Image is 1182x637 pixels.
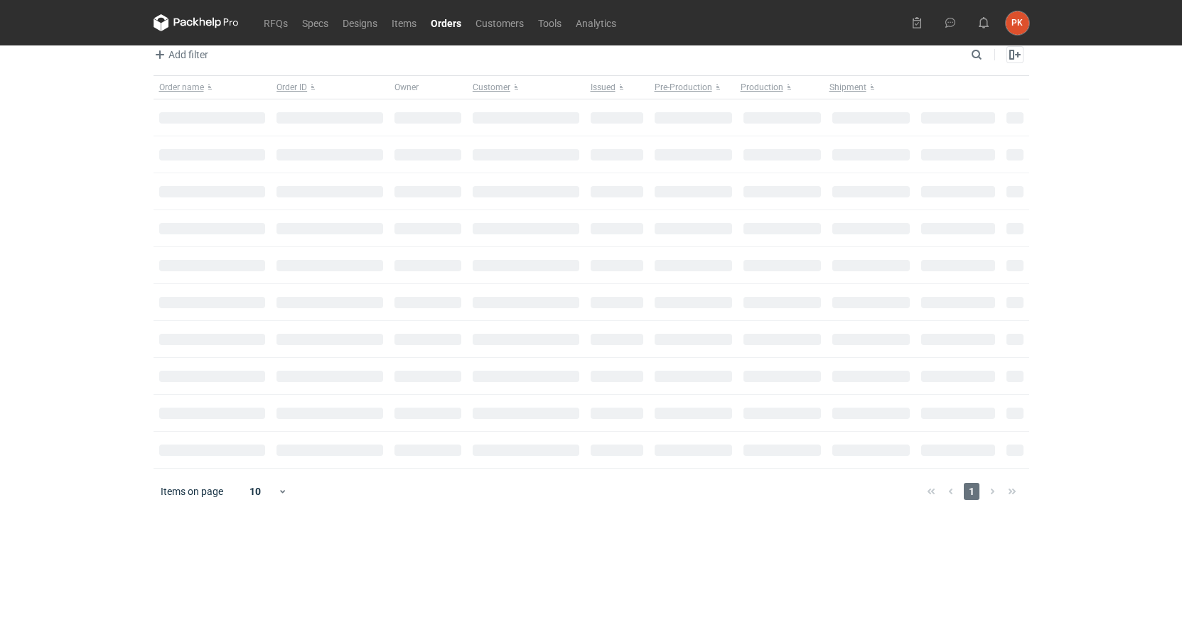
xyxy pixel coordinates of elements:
[161,484,223,499] span: Items on page
[827,76,915,99] button: Shipment
[968,46,1014,63] input: Search
[151,46,208,63] span: Add filter
[276,82,307,93] span: Order ID
[655,82,712,93] span: Pre-Production
[591,82,616,93] span: Issued
[154,14,239,31] svg: Packhelp Pro
[271,76,389,99] button: Order ID
[738,76,827,99] button: Production
[394,82,419,93] span: Owner
[335,14,385,31] a: Designs
[159,82,204,93] span: Order name
[585,76,649,99] button: Issued
[467,76,585,99] button: Customer
[424,14,468,31] a: Orders
[154,76,272,99] button: Order name
[232,481,279,501] div: 10
[649,76,738,99] button: Pre-Production
[257,14,295,31] a: RFQs
[295,14,335,31] a: Specs
[569,14,623,31] a: Analytics
[473,82,510,93] span: Customer
[385,14,424,31] a: Items
[964,483,979,500] span: 1
[1006,11,1029,35] div: Paulina Kempara
[531,14,569,31] a: Tools
[1006,11,1029,35] button: PK
[468,14,531,31] a: Customers
[829,82,866,93] span: Shipment
[151,46,209,63] button: Add filter
[741,82,783,93] span: Production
